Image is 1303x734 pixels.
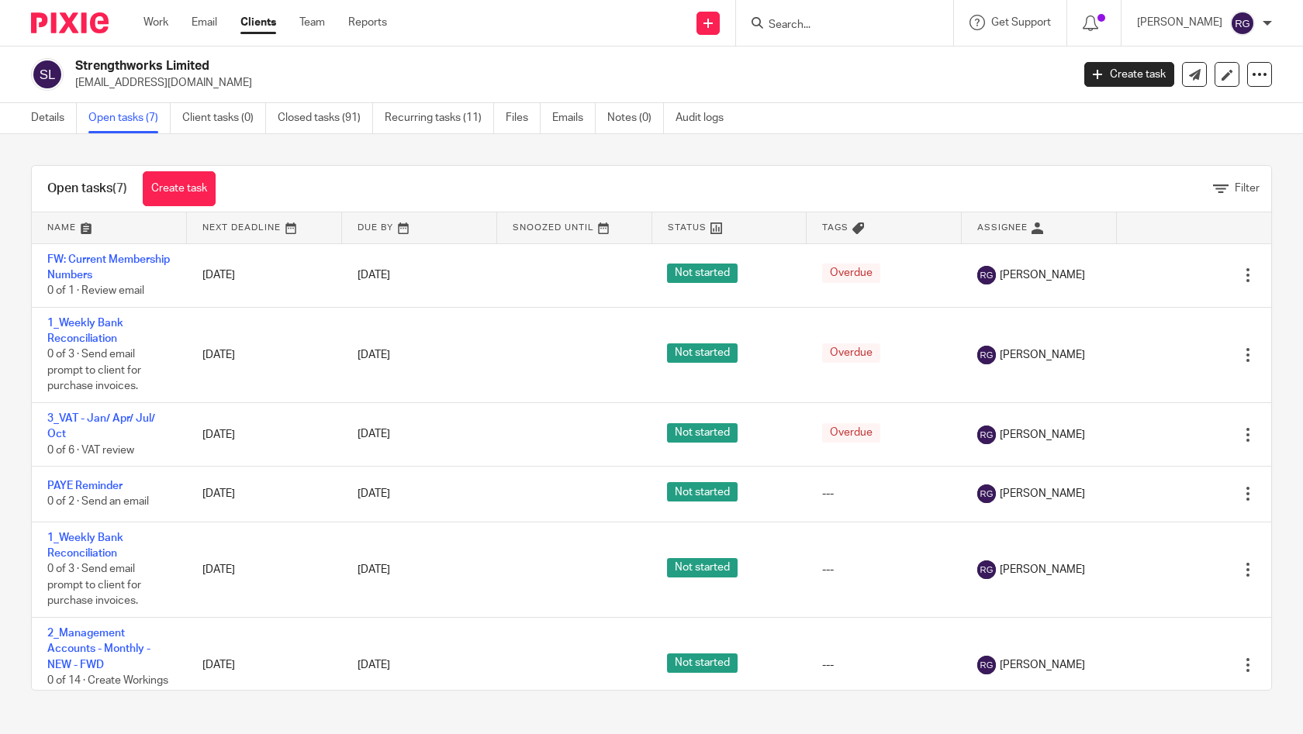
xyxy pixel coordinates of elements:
a: 2_Management Accounts - Monthly - NEW - FWD [47,628,150,670]
p: [PERSON_NAME] [1137,15,1222,30]
img: svg%3E [977,346,996,364]
span: Snoozed Until [513,223,594,232]
img: svg%3E [977,560,996,579]
span: 0 of 3 · Send email prompt to client for purchase invoices. [47,564,141,607]
a: Email [192,15,217,30]
span: 0 of 3 · Send email prompt to client for purchase invoices. [47,350,141,392]
a: 3_VAT - Jan/ Apr/ Jul/ Oct [47,413,155,439]
span: Not started [667,558,738,577]
span: [PERSON_NAME] [1000,657,1085,673]
div: --- [822,486,946,501]
td: [DATE] [187,522,342,617]
span: [PERSON_NAME] [1000,427,1085,443]
td: [DATE] [187,243,342,307]
span: Filter [1235,183,1260,194]
a: Closed tasks (91) [278,103,373,133]
a: Notes (0) [607,103,664,133]
td: [DATE] [187,467,342,522]
span: Overdue [822,264,880,283]
a: FW: Current Membership Numbers [47,254,170,281]
span: [DATE] [358,350,390,360]
img: Pixie [31,12,109,33]
span: [PERSON_NAME] [1000,347,1085,363]
span: 0 of 6 · VAT review [47,445,134,456]
td: [DATE] [187,618,342,713]
input: Search [767,19,907,33]
a: Details [31,103,77,133]
span: 0 of 14 · Create Workings File [47,675,168,702]
img: svg%3E [977,656,996,674]
td: [DATE] [187,307,342,402]
span: Not started [667,423,738,443]
img: svg%3E [1230,11,1255,36]
a: Files [506,103,541,133]
span: Get Support [991,17,1051,28]
span: (7) [112,182,127,195]
div: --- [822,562,946,577]
img: svg%3E [31,58,64,91]
a: Create task [1084,62,1174,87]
a: 1_Weekly Bank Reconciliation [47,318,123,344]
span: [PERSON_NAME] [1000,486,1085,501]
span: Overdue [822,423,880,443]
a: Client tasks (0) [182,103,266,133]
a: Reports [348,15,387,30]
span: [DATE] [358,270,390,281]
a: Open tasks (7) [88,103,171,133]
img: svg%3E [977,426,996,444]
div: --- [822,657,946,673]
span: [DATE] [358,429,390,440]
span: Not started [667,264,738,283]
a: Audit logs [676,103,735,133]
img: svg%3E [977,484,996,503]
span: [PERSON_NAME] [1000,267,1085,283]
a: Clients [240,15,276,30]
span: [DATE] [358,564,390,575]
span: [DATE] [358,488,390,499]
span: 0 of 1 · Review email [47,285,144,296]
span: Not started [667,653,738,673]
p: [EMAIL_ADDRESS][DOMAIN_NAME] [75,75,1061,91]
span: Not started [667,343,738,363]
a: Emails [552,103,596,133]
span: Not started [667,482,738,501]
td: [DATE] [187,403,342,467]
h2: Strengthworks Limited [75,58,864,74]
a: Team [299,15,325,30]
a: Create task [143,171,216,206]
a: Work [143,15,168,30]
span: [PERSON_NAME] [1000,562,1085,577]
span: [DATE] [358,660,390,670]
span: Overdue [822,343,880,363]
img: svg%3E [977,266,996,284]
span: Tags [822,223,849,232]
h1: Open tasks [47,181,127,197]
span: Status [668,223,707,232]
a: PAYE Reminder [47,481,123,491]
span: 0 of 2 · Send an email [47,497,149,508]
a: 1_Weekly Bank Reconciliation [47,532,123,559]
a: Recurring tasks (11) [385,103,494,133]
